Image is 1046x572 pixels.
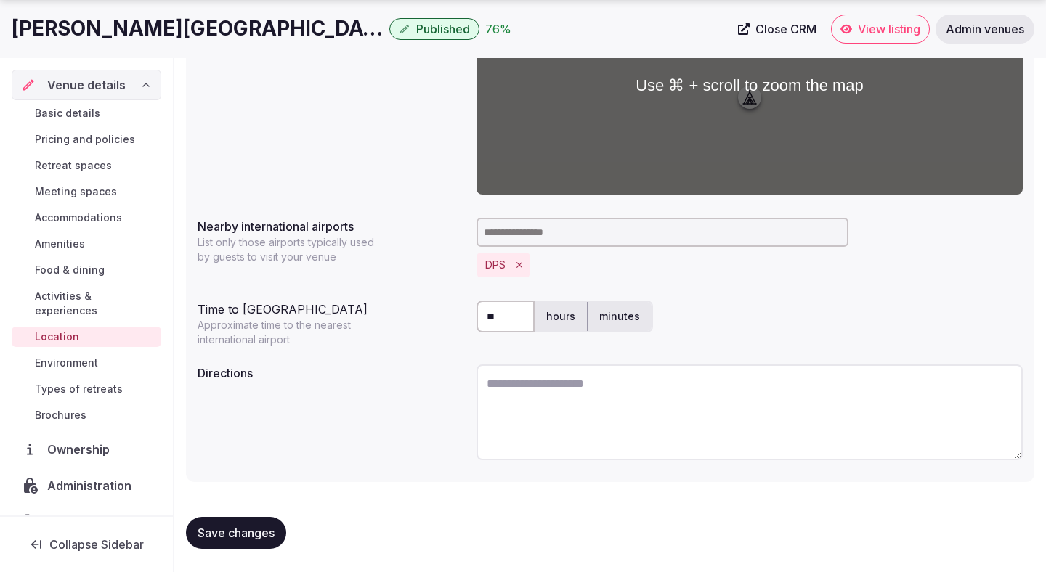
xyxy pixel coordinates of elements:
[389,18,479,40] button: Published
[12,260,161,280] a: Food & dining
[35,356,98,370] span: Environment
[485,258,506,272] button: DPS
[946,22,1024,36] span: Admin venues
[47,513,117,531] span: Activity log
[35,289,155,318] span: Activities & experiences
[858,22,920,36] span: View listing
[12,528,161,560] button: Collapse Sidebar
[35,158,112,173] span: Retreat spaces
[831,15,930,44] a: View listing
[198,221,465,232] label: Nearby international airports
[35,132,135,147] span: Pricing and policies
[186,517,286,549] button: Save changes
[936,15,1034,44] a: Admin venues
[35,211,122,225] span: Accommodations
[588,298,652,335] label: minutes
[485,20,511,38] button: 76%
[12,103,161,123] a: Basic details
[198,235,384,264] p: List only those airports typically used by guests to visit your venue
[35,237,85,251] span: Amenities
[12,434,161,465] a: Ownership
[12,129,161,150] a: Pricing and policies
[35,184,117,199] span: Meeting spaces
[755,22,816,36] span: Close CRM
[198,367,465,379] label: Directions
[47,441,115,458] span: Ownership
[12,234,161,254] a: Amenities
[49,537,144,552] span: Collapse Sidebar
[416,22,470,36] span: Published
[12,353,161,373] a: Environment
[198,295,465,318] div: Time to [GEOGRAPHIC_DATA]
[35,106,100,120] span: Basic details
[12,379,161,399] a: Types of retreats
[35,263,105,277] span: Food & dining
[12,405,161,425] a: Brochures
[12,507,161,537] a: Activity log
[198,526,275,540] span: Save changes
[12,286,161,321] a: Activities & experiences
[35,330,79,344] span: Location
[12,208,161,228] a: Accommodations
[47,477,137,494] span: Administration
[485,20,511,38] div: 76 %
[35,382,123,396] span: Types of retreats
[511,257,527,273] button: Remove DPS
[35,408,86,422] span: Brochures
[12,155,161,176] a: Retreat spaces
[729,15,825,44] a: Close CRM
[12,470,161,501] a: Administration
[12,15,384,43] h1: [PERSON_NAME][GEOGRAPHIC_DATA]
[12,181,161,202] a: Meeting spaces
[12,327,161,347] a: Location
[535,298,587,335] label: hours
[198,318,384,347] p: Approximate time to the nearest international airport
[47,76,126,94] span: Venue details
